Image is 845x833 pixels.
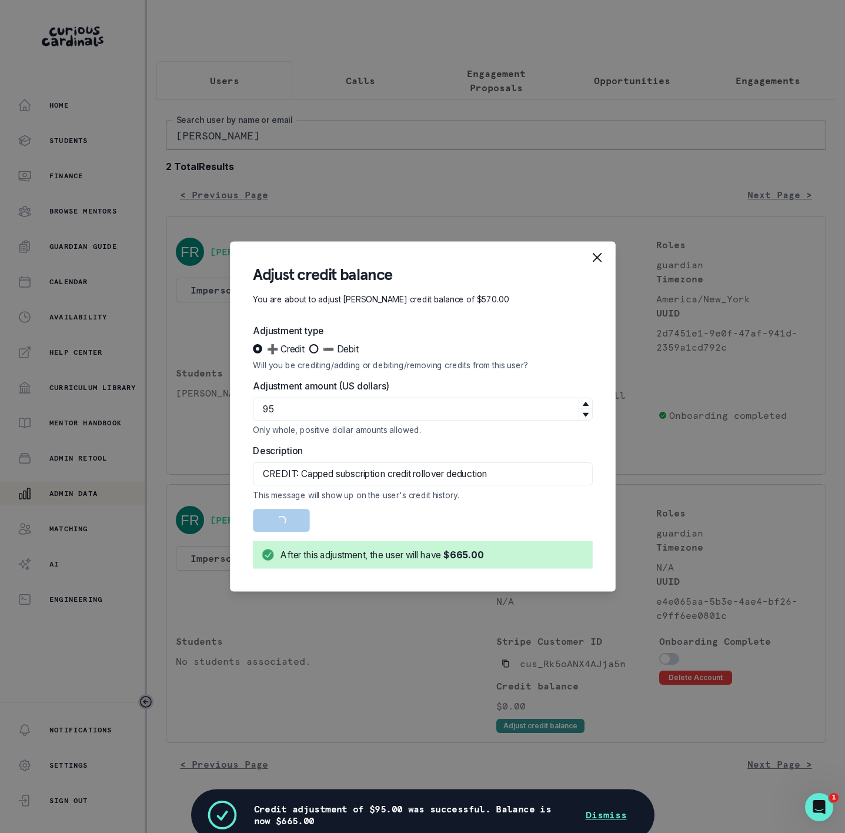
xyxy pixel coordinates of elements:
span: 1 [829,793,839,802]
label: Adjustment amount (US dollars) [253,379,586,393]
label: Adjustment type [253,324,586,337]
iframe: Intercom live chat [805,793,833,821]
header: Adjust credit balance [253,264,593,284]
b: $665.00 [443,549,483,561]
p: You are about to adjust [PERSON_NAME] credit balance of $570.00 [253,294,593,305]
span: ➕ Credit [266,342,304,355]
button: Close [586,246,609,269]
span: ➖ Debit [323,342,358,355]
div: Will you be crediting/adding or debiting/removing credits from this user? [253,360,593,370]
div: After this adjustment, the user will have [280,548,483,561]
div: Only whole, positive dollar amounts allowed. [253,425,593,435]
button: Dismiss [572,803,641,827]
p: Credit adjustment of $95.00 was successful. Balance is now $665.00 [254,803,572,827]
div: This message will show up on the user's credit history. [253,490,593,500]
label: Description [253,444,586,458]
